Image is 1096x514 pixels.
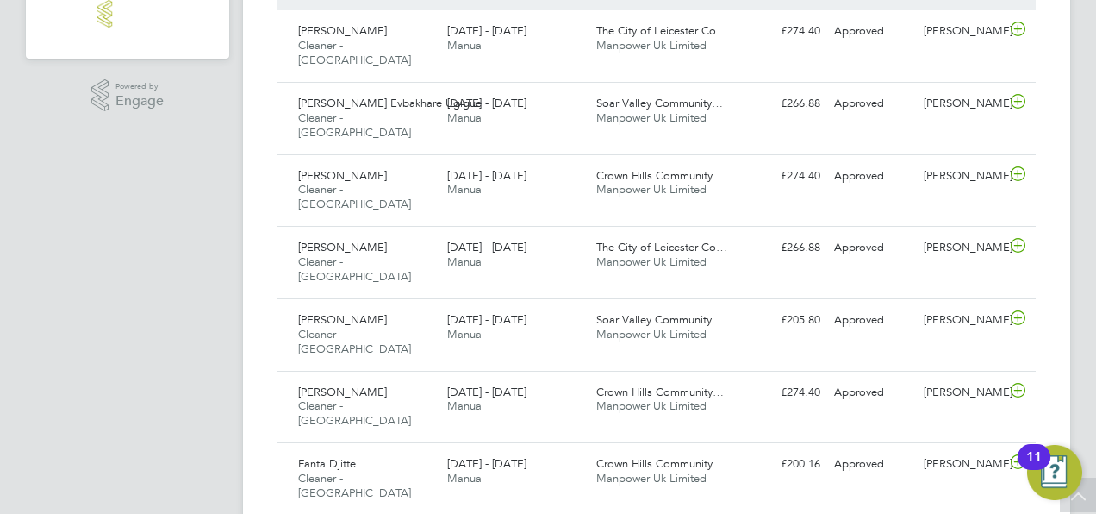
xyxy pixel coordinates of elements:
span: [DATE] - [DATE] [447,385,526,399]
div: Approved [827,379,917,407]
div: Approved [827,162,917,191]
div: [PERSON_NAME] [917,162,1006,191]
span: [DATE] - [DATE] [447,240,526,254]
span: Soar Valley Community… [596,312,723,327]
span: [DATE] - [DATE] [447,96,526,110]
span: [PERSON_NAME] [298,168,387,183]
span: Crown Hills Community… [596,385,724,399]
span: Manpower Uk Limited [596,182,707,197]
div: Approved [827,234,917,262]
div: £274.40 [738,162,827,191]
span: Manpower Uk Limited [596,38,707,53]
span: Manpower Uk Limited [596,398,707,413]
div: £200.16 [738,450,827,479]
div: 11 [1026,457,1042,480]
span: The City of Leicester Co… [596,23,727,38]
span: Cleaner - [GEOGRAPHIC_DATA] [298,254,411,284]
span: [PERSON_NAME] Evbakhare Ugigue [298,96,482,110]
a: Powered byEngage [91,79,165,112]
span: Cleaner - [GEOGRAPHIC_DATA] [298,398,411,428]
div: [PERSON_NAME] [917,90,1006,118]
div: [PERSON_NAME] [917,450,1006,479]
span: Soar Valley Community… [596,96,723,110]
span: [PERSON_NAME] [298,240,387,254]
span: [DATE] - [DATE] [447,168,526,183]
span: Manual [447,327,484,342]
div: £266.88 [738,234,827,262]
span: The City of Leicester Co… [596,240,727,254]
div: [PERSON_NAME] [917,306,1006,335]
div: £205.80 [738,306,827,335]
span: Cleaner - [GEOGRAPHIC_DATA] [298,38,411,67]
span: Manual [447,254,484,269]
span: Manpower Uk Limited [596,327,707,342]
span: [PERSON_NAME] [298,385,387,399]
span: Manual [447,398,484,413]
span: [PERSON_NAME] [298,312,387,327]
div: £274.40 [738,17,827,46]
span: Crown Hills Community… [596,456,724,471]
div: [PERSON_NAME] [917,17,1006,46]
span: Cleaner - [GEOGRAPHIC_DATA] [298,110,411,140]
span: Manpower Uk Limited [596,254,707,269]
span: Manpower Uk Limited [596,471,707,486]
span: Cleaner - [GEOGRAPHIC_DATA] [298,327,411,356]
div: [PERSON_NAME] [917,234,1006,262]
div: Approved [827,90,917,118]
button: Open Resource Center, 11 new notifications [1027,445,1082,500]
span: Powered by [115,79,164,94]
span: Manual [447,182,484,197]
span: Crown Hills Community… [596,168,724,183]
span: Manpower Uk Limited [596,110,707,125]
span: Manual [447,471,484,486]
div: £274.40 [738,379,827,407]
span: [DATE] - [DATE] [447,23,526,38]
span: [DATE] - [DATE] [447,456,526,471]
div: Approved [827,306,917,335]
span: [PERSON_NAME] [298,23,387,38]
div: Approved [827,450,917,479]
div: £266.88 [738,90,827,118]
span: Manual [447,38,484,53]
span: Cleaner - [GEOGRAPHIC_DATA] [298,471,411,500]
span: Manual [447,110,484,125]
span: Engage [115,94,164,109]
span: Cleaner - [GEOGRAPHIC_DATA] [298,182,411,211]
div: [PERSON_NAME] [917,379,1006,407]
span: [DATE] - [DATE] [447,312,526,327]
span: Fanta Djitte [298,456,356,471]
div: Approved [827,17,917,46]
